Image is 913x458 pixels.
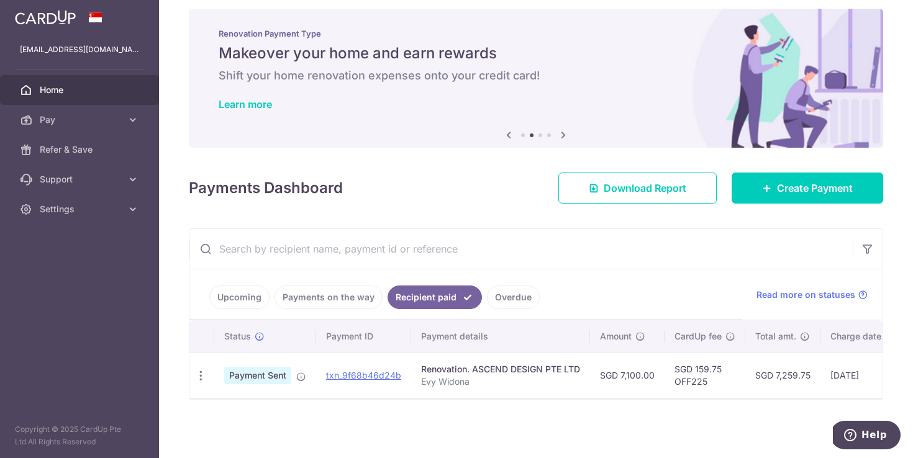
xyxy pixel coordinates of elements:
[756,289,855,301] span: Read more on statuses
[732,173,883,204] a: Create Payment
[40,203,122,215] span: Settings
[675,330,722,343] span: CardUp fee
[316,320,411,352] th: Payment ID
[604,181,686,195] span: Download Report
[189,229,853,269] input: Search by recipient name, payment id or reference
[219,29,853,38] p: Renovation Payment Type
[745,352,820,398] td: SGD 7,259.75
[224,330,251,343] span: Status
[833,421,901,452] iframe: Opens a widget where you can find more information
[326,370,401,380] a: txn_9f68b46d24b
[40,114,122,126] span: Pay
[219,98,272,110] a: Learn more
[756,289,868,301] a: Read more on statuses
[590,352,665,398] td: SGD 7,100.00
[40,84,122,96] span: Home
[40,173,122,186] span: Support
[600,330,632,343] span: Amount
[487,285,540,309] a: Overdue
[219,68,853,83] h6: Shift your home renovation expenses onto your credit card!
[40,143,122,156] span: Refer & Save
[421,363,580,375] div: Renovation. ASCEND DESIGN PTE LTD
[15,10,76,25] img: CardUp
[558,173,717,204] a: Download Report
[820,352,905,398] td: [DATE]
[209,285,270,309] a: Upcoming
[275,285,383,309] a: Payments on the way
[755,330,796,343] span: Total amt.
[777,181,853,195] span: Create Payment
[421,375,580,388] p: Evy Widona
[830,330,881,343] span: Charge date
[189,9,883,148] img: Renovation banner
[219,43,853,63] h5: Makeover your home and earn rewards
[665,352,745,398] td: SGD 159.75 OFF225
[189,177,343,199] h4: Payments Dashboard
[411,320,590,352] th: Payment details
[20,43,139,56] p: [EMAIL_ADDRESS][DOMAIN_NAME]
[388,285,482,309] a: Recipient paid
[224,367,291,384] span: Payment Sent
